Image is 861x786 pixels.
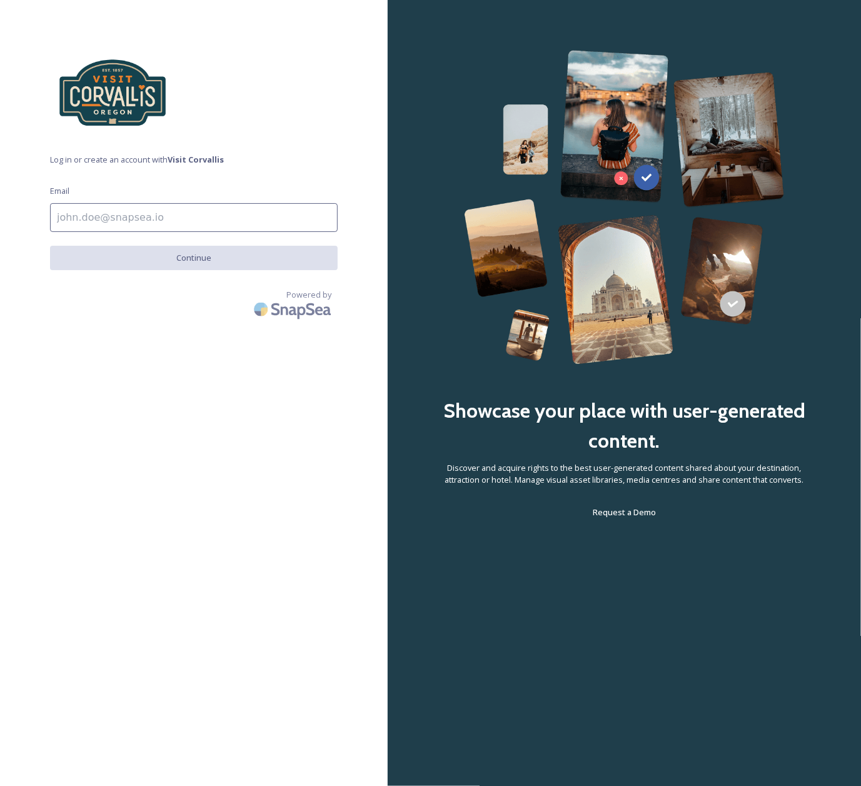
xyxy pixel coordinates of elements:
span: Request a Demo [593,506,656,518]
span: Powered by [286,289,331,301]
a: Request a Demo [593,505,656,520]
span: Discover and acquire rights to the best user-generated content shared about your destination, att... [438,462,811,486]
img: SnapSea Logo [250,295,338,324]
strong: Visit Corvallis [168,154,224,165]
span: Log in or create an account with [50,154,338,166]
img: 63b42ca75bacad526042e722_Group%20154-p-800.png [464,50,785,365]
span: Email [50,185,69,197]
input: john.doe@snapsea.io [50,203,338,232]
h2: Showcase your place with user-generated content. [438,396,811,456]
img: visit-corvallis-badge-dark-blue-orange%281%29.png [50,50,175,135]
button: Continue [50,246,338,270]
